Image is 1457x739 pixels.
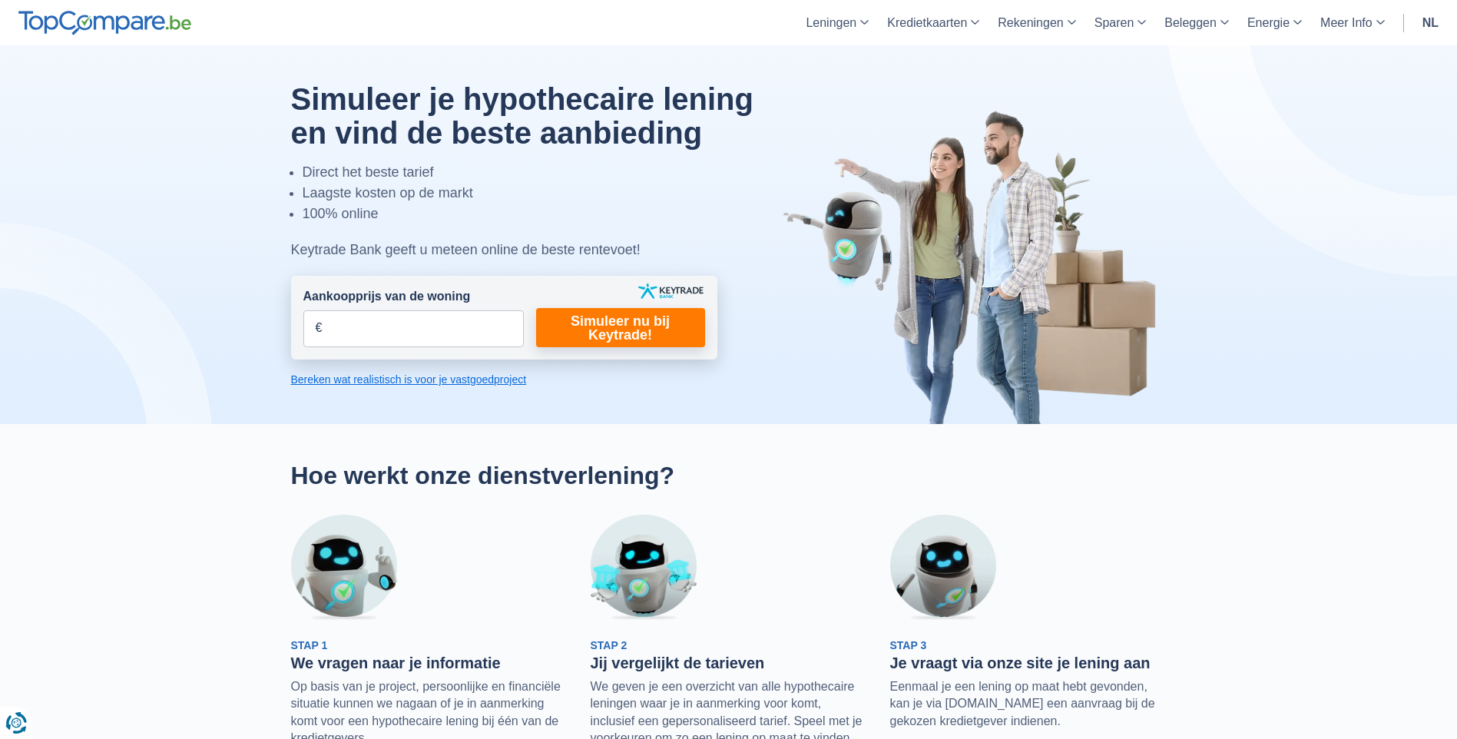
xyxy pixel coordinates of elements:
[291,654,568,672] h3: We vragen naar je informatie
[303,183,793,204] li: Laagste kosten op de markt
[638,283,704,299] img: keytrade
[890,639,927,651] span: Stap 3
[291,515,397,621] img: Stap 1
[890,678,1167,730] p: Eenmaal je een lening op maat hebt gevonden, kan je via [DOMAIN_NAME] een aanvraag bij de gekozen...
[291,240,793,260] div: Keytrade Bank geeft u meteen online de beste rentevoet!
[291,82,793,150] h1: Simuleer je hypothecaire lening en vind de beste aanbieding
[890,654,1167,672] h3: Je vraagt via onze site je lening aan
[291,639,328,651] span: Stap 1
[591,515,697,621] img: Stap 2
[303,288,471,306] label: Aankoopprijs van de woning
[536,308,705,347] a: Simuleer nu bij Keytrade!
[18,11,191,35] img: TopCompare
[303,204,793,224] li: 100% online
[291,372,717,387] a: Bereken wat realistisch is voor je vastgoedproject
[303,162,793,183] li: Direct het beste tarief
[783,109,1167,424] img: image-hero
[890,515,996,621] img: Stap 3
[591,654,867,672] h3: Jij vergelijkt de tarieven
[316,320,323,337] span: €
[591,639,628,651] span: Stap 2
[291,461,1167,490] h2: Hoe werkt onze dienstverlening?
